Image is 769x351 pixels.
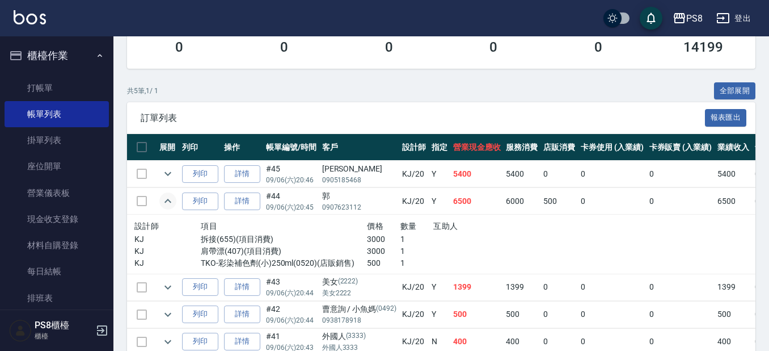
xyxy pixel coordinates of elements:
[322,163,396,175] div: [PERSON_NAME]
[127,86,158,96] p: 共 5 筆, 1 / 1
[266,315,316,325] p: 09/06 (六) 20:44
[400,245,434,257] p: 1
[5,75,109,101] a: 打帳單
[182,278,218,296] button: 列印
[367,233,400,245] p: 3000
[715,188,752,215] td: 6500
[182,333,218,350] button: 列印
[5,232,109,258] a: 材料自購登錄
[221,134,263,161] th: 操作
[683,39,723,55] h3: 14199
[712,8,755,29] button: 登出
[159,165,176,182] button: expand row
[376,303,396,315] p: (0492)
[263,134,319,161] th: 帳單編號/時間
[503,161,540,187] td: 5400
[578,134,647,161] th: 卡券使用 (入業績)
[159,193,176,210] button: expand row
[450,188,504,215] td: 6500
[540,161,578,187] td: 0
[322,303,396,315] div: 曹意詢 / 小魚媽
[578,161,647,187] td: 0
[399,161,429,187] td: KJ /20
[647,161,715,187] td: 0
[640,7,662,30] button: save
[714,82,756,100] button: 全部展開
[35,320,92,331] h5: PS8櫃檯
[647,301,715,328] td: 0
[400,233,434,245] p: 1
[715,301,752,328] td: 500
[201,245,367,257] p: 肩帶漂(407)(項目消費)
[141,112,705,124] span: 訂單列表
[159,306,176,323] button: expand row
[159,279,176,296] button: expand row
[450,161,504,187] td: 5400
[179,134,221,161] th: 列印
[338,276,358,288] p: (2222)
[715,274,752,300] td: 1399
[429,274,450,300] td: Y
[399,134,429,161] th: 設計師
[280,39,288,55] h3: 0
[5,180,109,206] a: 營業儀表板
[594,39,602,55] h3: 0
[134,233,201,245] p: KJ
[266,175,316,185] p: 09/06 (六) 20:46
[399,274,429,300] td: KJ /20
[322,288,396,298] p: 美女2222
[5,153,109,179] a: 座位開單
[201,222,217,231] span: 項目
[367,257,400,269] p: 500
[705,109,747,127] button: 報表匯出
[322,276,396,288] div: 美女
[224,333,260,350] a: 詳情
[503,301,540,328] td: 500
[182,193,218,210] button: 列印
[5,41,109,70] button: 櫃檯作業
[367,245,400,257] p: 3000
[450,301,504,328] td: 500
[263,188,319,215] td: #44
[224,193,260,210] a: 詳情
[399,188,429,215] td: KJ /20
[134,245,201,257] p: KJ
[322,331,396,342] div: 外國人
[489,39,497,55] h3: 0
[5,285,109,311] a: 排班表
[5,101,109,127] a: 帳單列表
[578,301,647,328] td: 0
[400,257,434,269] p: 1
[540,188,578,215] td: 500
[686,11,703,26] div: PS8
[540,134,578,161] th: 店販消費
[319,134,399,161] th: 客戶
[540,274,578,300] td: 0
[450,274,504,300] td: 1399
[578,188,647,215] td: 0
[175,39,183,55] h3: 0
[322,175,396,185] p: 0905185468
[429,188,450,215] td: Y
[715,161,752,187] td: 5400
[647,274,715,300] td: 0
[385,39,393,55] h3: 0
[433,222,458,231] span: 互助人
[5,206,109,232] a: 現金收支登錄
[399,301,429,328] td: KJ /20
[450,134,504,161] th: 營業現金應收
[224,306,260,323] a: 詳情
[503,188,540,215] td: 6000
[201,257,367,269] p: TKO-彩染補色劑(小)250ml(0520)(店販銷售)
[201,233,367,245] p: 拆接(655)(項目消費)
[322,202,396,212] p: 0907623112
[263,274,319,300] td: #43
[647,134,715,161] th: 卡券販賣 (入業績)
[35,331,92,341] p: 櫃檯
[224,278,260,296] a: 詳情
[503,134,540,161] th: 服務消費
[578,274,647,300] td: 0
[157,134,179,161] th: 展開
[266,202,316,212] p: 09/06 (六) 20:45
[715,134,752,161] th: 業績收入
